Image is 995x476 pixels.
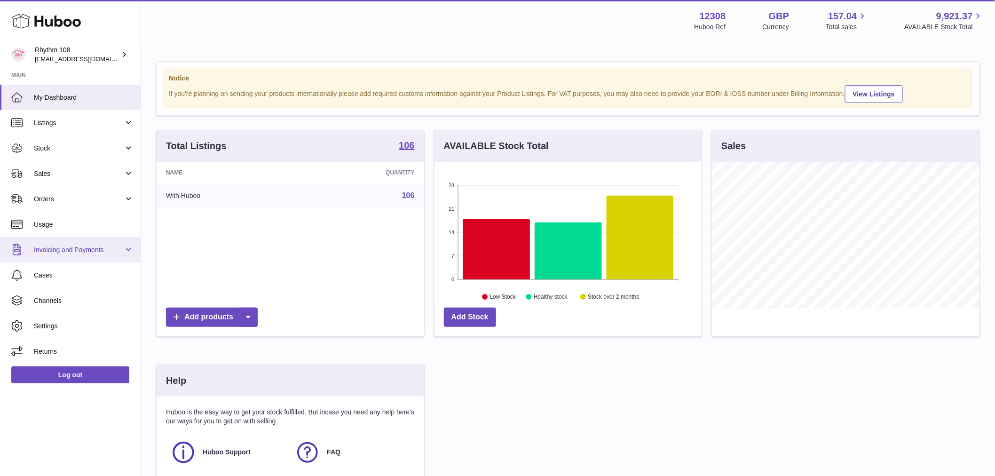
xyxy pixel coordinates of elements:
[449,182,454,188] text: 28
[34,246,124,254] span: Invoicing and Payments
[721,140,746,152] h3: Sales
[449,230,454,235] text: 14
[904,23,984,32] span: AVAILABLE Stock Total
[444,308,496,327] a: Add Stock
[34,119,124,127] span: Listings
[34,195,124,204] span: Orders
[399,141,414,150] strong: 106
[166,140,227,152] h3: Total Listings
[490,294,516,301] text: Low Stock
[34,169,124,178] span: Sales
[399,141,414,152] a: 106
[845,85,903,103] a: View Listings
[203,448,251,457] span: Huboo Support
[34,322,134,331] span: Settings
[298,162,424,183] th: Quantity
[34,296,134,305] span: Channels
[449,206,454,212] text: 21
[11,366,129,383] a: Log out
[763,23,790,32] div: Currency
[534,294,568,301] text: Healthy stock
[35,55,138,63] span: [EMAIL_ADDRESS][DOMAIN_NAME]
[34,347,134,356] span: Returns
[828,10,857,23] span: 157.04
[157,183,298,208] td: With Huboo
[936,10,973,23] span: 9,921.37
[295,440,410,465] a: FAQ
[904,10,984,32] a: 9,921.37 AVAILABLE Stock Total
[166,374,186,387] h3: Help
[588,294,639,301] text: Stock over 2 months
[34,220,134,229] span: Usage
[769,10,789,23] strong: GBP
[34,271,134,280] span: Cases
[35,46,119,63] div: Rhythm 108
[166,308,258,327] a: Add products
[169,74,967,83] strong: Notice
[700,10,726,23] strong: 12308
[826,23,868,32] span: Total sales
[34,93,134,102] span: My Dashboard
[402,191,415,199] a: 106
[157,162,298,183] th: Name
[695,23,726,32] div: Huboo Ref
[327,448,340,457] span: FAQ
[34,144,124,153] span: Stock
[451,253,454,259] text: 7
[11,48,25,62] img: internalAdmin-12308@internal.huboo.com
[444,140,549,152] h3: AVAILABLE Stock Total
[166,408,415,426] p: Huboo is the easy way to get your stock fulfilled. But incase you need any help here's our ways f...
[826,10,868,32] a: 157.04 Total sales
[169,84,967,103] div: If you're planning on sending your products internationally please add required customs informati...
[171,440,285,465] a: Huboo Support
[451,277,454,282] text: 0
